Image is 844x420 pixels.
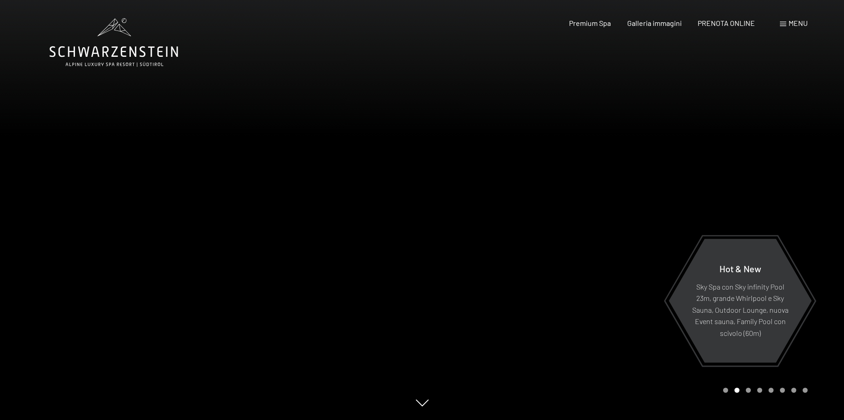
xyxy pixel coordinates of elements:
[668,238,812,363] a: Hot & New Sky Spa con Sky infinity Pool 23m, grande Whirlpool e Sky Sauna, Outdoor Lounge, nuova ...
[691,280,789,339] p: Sky Spa con Sky infinity Pool 23m, grande Whirlpool e Sky Sauna, Outdoor Lounge, nuova Event saun...
[720,388,808,393] div: Carousel Pagination
[719,263,761,274] span: Hot & New
[789,19,808,27] span: Menu
[569,19,611,27] a: Premium Spa
[746,388,751,393] div: Carousel Page 3
[803,388,808,393] div: Carousel Page 8
[791,388,796,393] div: Carousel Page 7
[698,19,755,27] a: PRENOTA ONLINE
[723,388,728,393] div: Carousel Page 1
[627,19,682,27] a: Galleria immagini
[780,388,785,393] div: Carousel Page 6
[757,388,762,393] div: Carousel Page 4
[734,388,739,393] div: Carousel Page 2 (Current Slide)
[769,388,774,393] div: Carousel Page 5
